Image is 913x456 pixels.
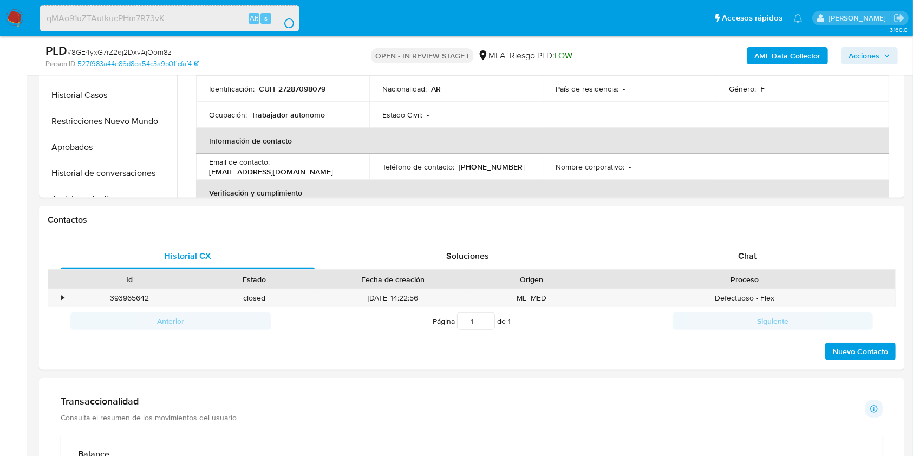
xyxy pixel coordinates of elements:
[42,186,177,212] button: Anticipos de dinero
[594,289,895,307] div: Defectuoso - Flex
[209,167,333,177] p: [EMAIL_ADDRESS][DOMAIN_NAME]
[793,14,803,23] a: Notificaciones
[45,42,67,59] b: PLD
[433,312,511,330] span: Página de
[209,157,270,167] p: Email de contacto :
[556,84,618,94] p: País de residencia :
[890,25,908,34] span: 3.160.0
[67,289,192,307] div: 393965642
[324,274,461,285] div: Fecha de creación
[251,110,325,120] p: Trabajador autonomo
[61,293,64,303] div: •
[196,180,889,206] th: Verificación y cumplimiento
[45,59,75,69] b: Person ID
[67,47,172,57] span: # 8GE4yxG7rZ2ej2DxvAjOom8z
[317,289,469,307] div: [DATE] 14:22:56
[250,13,258,23] span: Alt
[371,48,473,63] p: OPEN - IN REVIEW STAGE I
[602,274,888,285] div: Proceso
[629,162,631,172] p: -
[673,312,873,330] button: Siguiente
[738,250,757,262] span: Chat
[40,11,299,25] input: Buscar usuario o caso...
[446,250,489,262] span: Soluciones
[77,59,199,69] a: 527f983a44e86d8ea54c3a9b011cfaf4
[477,274,586,285] div: Origen
[164,250,211,262] span: Historial CX
[273,11,295,26] button: search-icon
[196,128,889,154] th: Información de contacto
[747,47,828,64] button: AML Data Collector
[469,289,594,307] div: ML_MED
[829,13,890,23] p: juanbautista.fernandez@mercadolibre.com
[722,12,782,24] span: Accesos rápidos
[70,312,271,330] button: Anterior
[825,343,896,360] button: Nuevo Contacto
[200,274,310,285] div: Estado
[259,84,325,94] p: CUIT 27287098079
[42,82,177,108] button: Historial Casos
[478,50,505,62] div: MLA
[209,110,247,120] p: Ocupación :
[894,12,905,24] a: Salir
[754,47,820,64] b: AML Data Collector
[729,84,756,94] p: Género :
[48,214,896,225] h1: Contactos
[42,108,177,134] button: Restricciones Nuevo Mundo
[209,84,255,94] p: Identificación :
[459,162,525,172] p: [PHONE_NUMBER]
[264,13,268,23] span: s
[556,162,624,172] p: Nombre corporativo :
[192,289,317,307] div: closed
[849,47,879,64] span: Acciones
[42,160,177,186] button: Historial de conversaciones
[42,134,177,160] button: Aprobados
[623,84,625,94] p: -
[833,344,888,359] span: Nuevo Contacto
[75,274,185,285] div: Id
[382,110,422,120] p: Estado Civil :
[382,84,427,94] p: Nacionalidad :
[508,316,511,327] span: 1
[382,162,454,172] p: Teléfono de contacto :
[431,84,441,94] p: AR
[555,49,572,62] span: LOW
[841,47,898,64] button: Acciones
[510,50,572,62] span: Riesgo PLD:
[760,84,765,94] p: F
[427,110,429,120] p: -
